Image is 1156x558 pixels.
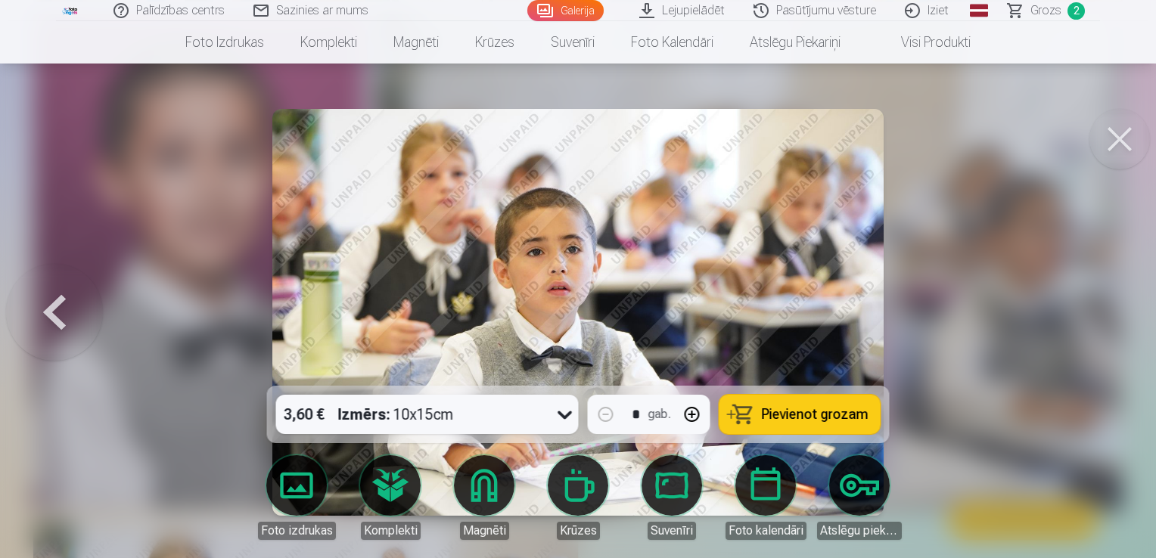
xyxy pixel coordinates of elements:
[282,21,375,64] a: Komplekti
[817,455,902,540] a: Atslēgu piekariņi
[338,404,390,425] strong: Izmērs :
[375,21,457,64] a: Magnēti
[62,6,79,15] img: /fa1
[557,522,600,540] div: Krūzes
[276,395,332,434] div: 3,60 €
[762,408,869,421] span: Pievienot grozam
[167,21,282,64] a: Foto izdrukas
[648,405,671,423] div: gab.
[442,455,527,540] a: Magnēti
[817,522,902,540] div: Atslēgu piekariņi
[723,455,808,540] a: Foto kalendāri
[533,21,613,64] a: Suvenīri
[536,455,620,540] a: Krūzes
[338,395,454,434] div: 10x15cm
[258,522,336,540] div: Foto izdrukas
[648,522,696,540] div: Suvenīri
[254,455,339,540] a: Foto izdrukas
[732,21,859,64] a: Atslēgu piekariņi
[613,21,732,64] a: Foto kalendāri
[719,395,881,434] button: Pievienot grozam
[361,522,421,540] div: Komplekti
[1067,2,1085,20] span: 2
[348,455,433,540] a: Komplekti
[726,522,806,540] div: Foto kalendāri
[1030,2,1061,20] span: Grozs
[457,21,533,64] a: Krūzes
[629,455,714,540] a: Suvenīri
[859,21,989,64] a: Visi produkti
[460,522,509,540] div: Magnēti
